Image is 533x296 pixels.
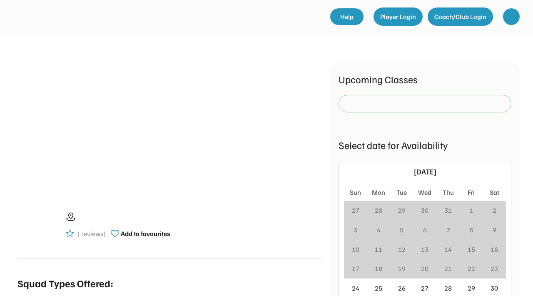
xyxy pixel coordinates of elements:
div: 31 [444,205,452,215]
div: [DATE] [358,166,492,177]
div: 7 [446,225,450,235]
div: 27 [421,283,428,293]
div: 21 [444,264,452,274]
div: 28 [375,205,382,215]
div: Sat [490,187,499,197]
div: 2 [493,205,496,215]
div: Sun [350,187,361,197]
img: yH5BAEAAAAALAAAAAABAAEAAAIBRAA7 [55,63,284,188]
img: yH5BAEAAAAALAAAAAABAAEAAAIBRAA7 [507,12,516,21]
div: 15 [468,244,475,254]
div: 9 [493,225,496,235]
div: Select date for Availability [339,137,511,152]
div: Squad Types Offered: [17,276,113,291]
div: 1 [469,205,473,215]
div: Add to favourites [121,229,170,239]
div: 22 [468,264,475,274]
div: 30 [421,205,428,215]
img: yH5BAEAAAAALAAAAAABAAEAAAIBRAA7 [15,8,98,24]
div: 19 [398,264,406,274]
div: 10 [352,244,359,254]
div: 27 [352,205,359,215]
div: 23 [491,264,498,274]
div: 20 [421,264,428,274]
img: yH5BAEAAAAALAAAAAABAAEAAAIBRAA7 [17,204,59,246]
div: 3 [354,225,357,235]
div: 28 [444,283,452,293]
div: 29 [468,283,475,293]
button: Coach/Club Login [428,7,493,26]
div: 5 [400,225,403,235]
div: 14 [444,244,452,254]
div: Mon [372,187,385,197]
a: Help [330,8,364,25]
div: 11 [375,244,382,254]
div: Wed [418,187,431,197]
div: 24 [352,283,359,293]
div: 13 [421,244,428,254]
div: 17 [352,264,359,274]
div: 16 [491,244,498,254]
div: Fri [468,187,475,197]
div: Upcoming Classes [339,72,511,87]
div: 25 [375,283,382,293]
div: Tue [396,187,407,197]
div: 4 [377,225,381,235]
div: 26 [398,283,406,293]
div: 18 [375,264,382,274]
div: Thu [443,187,454,197]
div: 8 [469,225,473,235]
div: 29 [398,205,406,215]
button: Player Login [374,7,423,26]
div: 30 [491,283,498,293]
div: 12 [398,244,406,254]
div: 6 [423,225,427,235]
div: ( reviews) [77,229,106,239]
